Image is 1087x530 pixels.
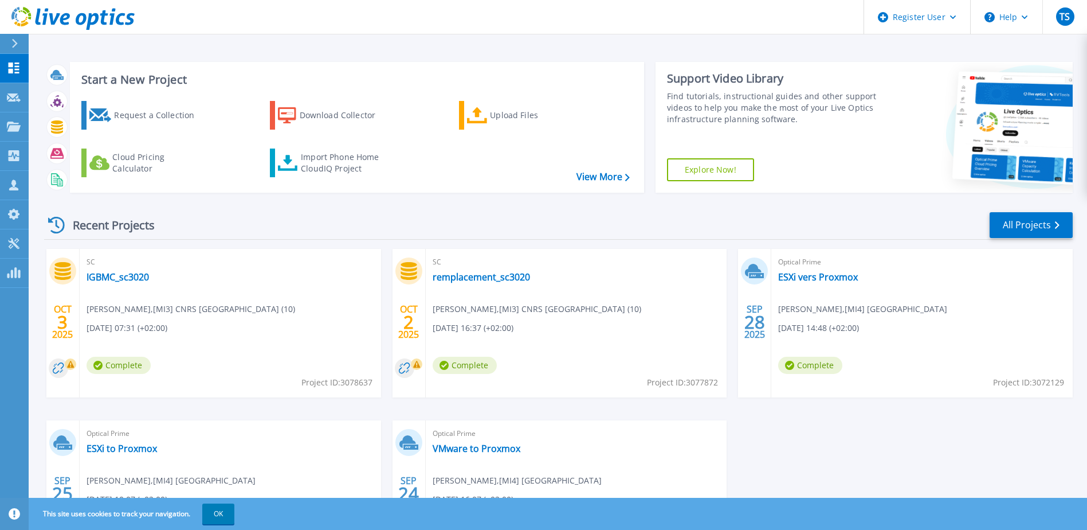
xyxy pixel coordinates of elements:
div: SEP 2025 [744,301,766,343]
span: SC [87,256,374,268]
a: Cloud Pricing Calculator [81,149,209,177]
span: 28 [744,317,765,327]
span: TS [1059,12,1070,21]
a: ESXi vers Proxmox [778,271,858,283]
div: SEP 2025 [398,473,419,515]
div: Upload Files [490,104,582,127]
span: Project ID: 3072129 [993,376,1064,389]
a: remplacement_sc3020 [433,271,530,283]
span: [DATE] 16:07 (+02:00) [433,493,513,506]
span: [PERSON_NAME] , [MI3] CNRS [GEOGRAPHIC_DATA] (10) [87,303,295,315]
div: Cloud Pricing Calculator [112,151,204,174]
div: Download Collector [300,104,391,127]
span: Complete [778,357,842,374]
span: Optical Prime [433,427,720,440]
div: OCT 2025 [52,301,73,343]
div: Request a Collection [114,104,206,127]
span: Project ID: 3078637 [301,376,372,389]
span: Project ID: 3077872 [647,376,718,389]
span: SC [433,256,720,268]
a: Upload Files [459,101,587,130]
div: Find tutorials, instructional guides and other support videos to help you make the most of your L... [667,91,880,125]
div: Support Video Library [667,71,880,86]
a: ESXi to Proxmox [87,443,157,454]
span: Optical Prime [87,427,374,440]
span: 25 [52,489,73,498]
button: OK [202,504,234,524]
span: Optical Prime [778,256,1066,268]
span: [PERSON_NAME] , [MI4] [GEOGRAPHIC_DATA] [778,303,947,315]
a: VMware to Proxmox [433,443,520,454]
a: IGBMC_sc3020 [87,271,149,283]
span: 3 [57,317,68,327]
span: Complete [433,357,497,374]
span: 2 [403,317,414,327]
span: [DATE] 16:37 (+02:00) [433,322,513,334]
a: All Projects [990,212,1073,238]
div: Recent Projects [44,211,170,239]
span: [PERSON_NAME] , [MI3] CNRS [GEOGRAPHIC_DATA] (10) [433,303,641,315]
span: Complete [87,357,151,374]
span: [DATE] 14:48 (+02:00) [778,322,859,334]
span: [DATE] 10:07 (+02:00) [87,493,167,506]
a: Request a Collection [81,101,209,130]
a: Explore Now! [667,158,754,181]
a: View More [576,172,630,182]
div: Import Phone Home CloudIQ Project [301,151,390,174]
span: 24 [398,489,419,498]
a: Download Collector [270,101,398,130]
div: SEP 2025 [52,473,73,515]
div: OCT 2025 [398,301,419,343]
span: [PERSON_NAME] , [MI4] [GEOGRAPHIC_DATA] [433,474,602,487]
h3: Start a New Project [81,73,629,86]
span: This site uses cookies to track your navigation. [32,504,234,524]
span: [PERSON_NAME] , [MI4] [GEOGRAPHIC_DATA] [87,474,256,487]
span: [DATE] 07:31 (+02:00) [87,322,167,334]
